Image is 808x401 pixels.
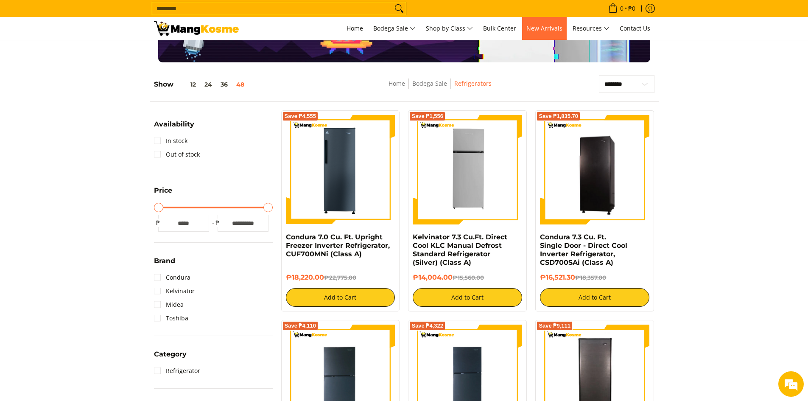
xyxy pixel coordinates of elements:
span: Price [154,187,172,194]
span: Home [347,24,363,32]
span: Availability [154,121,194,128]
span: Save ₱4,555 [285,114,316,119]
a: Bulk Center [479,17,520,40]
img: Condura 7.0 Cu. Ft. Upright Freezer Inverter Refrigerator, CUF700MNi (Class A) [286,115,395,224]
img: Bodega Sale Refrigerator l Mang Kosme: Home Appliances Warehouse Sale [154,21,239,36]
a: Bodega Sale [369,17,420,40]
img: Condura 7.3 Cu. Ft. Single Door - Direct Cool Inverter Refrigerator, CSD700SAi (Class A) [540,116,649,223]
a: Bodega Sale [412,79,447,87]
a: In stock [154,134,187,148]
a: Kelvinator 7.3 Cu.Ft. Direct Cool KLC Manual Defrost Standard Refrigerator (Silver) (Class A) [413,233,507,266]
span: Contact Us [620,24,650,32]
h6: ₱14,004.00 [413,273,522,282]
span: Category [154,351,187,358]
span: We're online! [49,107,117,193]
span: Bodega Sale [373,23,416,34]
span: Save ₱9,111 [539,323,570,328]
span: New Arrivals [526,24,562,32]
img: Kelvinator 7.3 Cu.Ft. Direct Cool KLC Manual Defrost Standard Refrigerator (Silver) (Class A) [413,115,522,224]
nav: Main Menu [247,17,654,40]
span: Save ₱4,322 [411,323,443,328]
span: Shop by Class [426,23,473,34]
span: ₱0 [627,6,637,11]
a: Refrigerator [154,364,200,378]
button: 12 [173,81,200,88]
span: Brand [154,258,175,264]
h6: ₱16,521.30 [540,273,649,282]
span: Bulk Center [483,24,516,32]
a: New Arrivals [522,17,567,40]
a: Condura 7.0 Cu. Ft. Upright Freezer Inverter Refrigerator, CUF700MNi (Class A) [286,233,390,258]
span: Resources [573,23,609,34]
button: Add to Cart [413,288,522,307]
a: Home [389,79,405,87]
h5: Show [154,80,249,89]
button: Search [392,2,406,15]
summary: Open [154,351,187,364]
a: Resources [568,17,614,40]
button: Add to Cart [286,288,395,307]
button: 48 [232,81,249,88]
span: Save ₱1,835.70 [539,114,578,119]
a: Kelvinator [154,284,195,298]
del: ₱22,775.00 [324,274,356,281]
span: ₱ [213,219,222,227]
a: Toshiba [154,311,188,325]
span: • [606,4,638,13]
del: ₱18,357.00 [575,274,606,281]
summary: Open [154,187,172,200]
a: Contact Us [615,17,654,40]
summary: Open [154,258,175,271]
button: 24 [200,81,216,88]
a: Midea [154,298,184,311]
div: Minimize live chat window [139,4,159,25]
a: Condura 7.3 Cu. Ft. Single Door - Direct Cool Inverter Refrigerator, CSD700SAi (Class A) [540,233,627,266]
h6: ₱18,220.00 [286,273,395,282]
a: Refrigerators [454,79,492,87]
del: ₱15,560.00 [453,274,484,281]
a: Shop by Class [422,17,477,40]
a: Out of stock [154,148,200,161]
span: Save ₱4,110 [285,323,316,328]
button: Add to Cart [540,288,649,307]
button: 36 [216,81,232,88]
a: Condura [154,271,190,284]
nav: Breadcrumbs [329,79,551,98]
a: Home [342,17,367,40]
span: 0 [619,6,625,11]
div: Chat with us now [44,48,143,59]
summary: Open [154,121,194,134]
span: Save ₱1,556 [411,114,443,119]
textarea: Type your message and hit 'Enter' [4,232,162,261]
span: ₱ [154,219,162,227]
